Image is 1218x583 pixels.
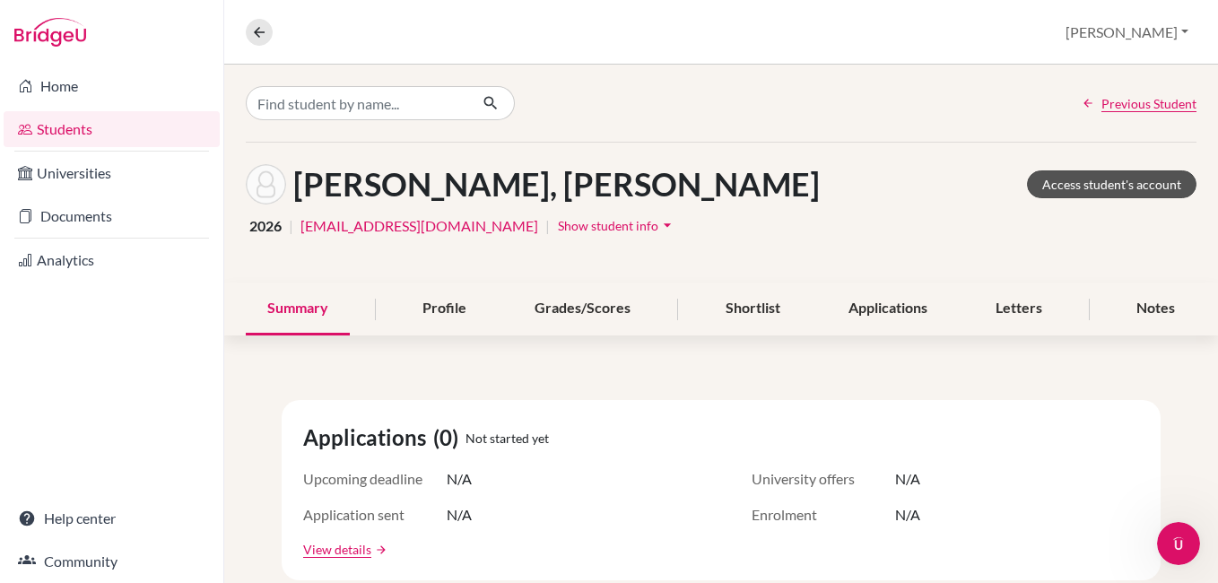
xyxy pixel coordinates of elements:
[513,283,652,335] div: Grades/Scores
[4,155,220,191] a: Universities
[895,468,920,490] span: N/A
[289,215,293,237] span: |
[974,283,1064,335] div: Letters
[545,215,550,237] span: |
[371,544,387,556] a: arrow_forward
[249,215,282,237] span: 2026
[447,504,472,526] span: N/A
[704,283,802,335] div: Shortlist
[1101,94,1196,113] span: Previous Student
[1027,170,1196,198] a: Access student's account
[246,283,350,335] div: Summary
[1157,522,1200,565] iframe: Intercom live chat
[658,216,676,234] i: arrow_drop_down
[4,68,220,104] a: Home
[4,242,220,278] a: Analytics
[300,215,538,237] a: [EMAIL_ADDRESS][DOMAIN_NAME]
[558,218,658,233] span: Show student info
[14,18,86,47] img: Bridge-U
[303,422,433,454] span: Applications
[895,504,920,526] span: N/A
[401,283,488,335] div: Profile
[827,283,949,335] div: Applications
[1082,94,1196,113] a: Previous Student
[4,111,220,147] a: Students
[246,164,286,204] img: GABRIEL ALEJANDRO HERRERA LÓPEZ's avatar
[752,504,895,526] span: Enrolment
[1115,283,1196,335] div: Notes
[303,468,447,490] span: Upcoming deadline
[557,212,677,239] button: Show student infoarrow_drop_down
[4,198,220,234] a: Documents
[303,504,447,526] span: Application sent
[4,500,220,536] a: Help center
[433,422,465,454] span: (0)
[1057,15,1196,49] button: [PERSON_NAME]
[447,468,472,490] span: N/A
[246,86,468,120] input: Find student by name...
[303,540,371,559] a: View details
[293,165,820,204] h1: [PERSON_NAME], [PERSON_NAME]
[4,544,220,579] a: Community
[752,468,895,490] span: University offers
[465,429,549,448] span: Not started yet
